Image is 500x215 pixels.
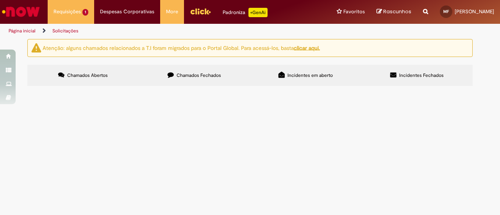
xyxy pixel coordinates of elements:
[223,8,268,17] div: Padroniza
[248,8,268,17] p: +GenAi
[455,8,494,15] span: [PERSON_NAME]
[177,72,221,78] span: Chamados Fechados
[43,44,320,51] ng-bind-html: Atenção: alguns chamados relacionados a T.I foram migrados para o Portal Global. Para acessá-los,...
[100,8,154,16] span: Despesas Corporativas
[54,8,81,16] span: Requisições
[399,72,444,78] span: Incidentes Fechados
[82,9,88,16] span: 1
[383,8,411,15] span: Rascunhos
[6,24,327,38] ul: Trilhas de página
[443,9,449,14] span: MF
[67,72,108,78] span: Chamados Abertos
[1,4,41,20] img: ServiceNow
[377,8,411,16] a: Rascunhos
[52,28,79,34] a: Solicitações
[287,72,333,78] span: Incidentes em aberto
[190,5,211,17] img: click_logo_yellow_360x200.png
[166,8,178,16] span: More
[9,28,36,34] a: Página inicial
[294,44,320,51] a: clicar aqui.
[343,8,365,16] span: Favoritos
